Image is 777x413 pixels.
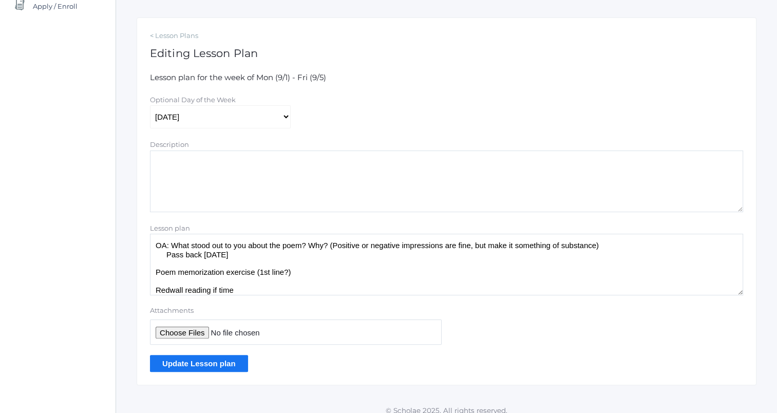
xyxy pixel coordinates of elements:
h1: Editing Lesson Plan [150,47,743,59]
input: Update Lesson plan [150,355,248,372]
span: Lesson plan for the week of Mon (9/1) - Fri (9/5) [150,72,326,82]
label: Optional Day of the Week [150,96,236,104]
textarea: OA: What stood out to you about the poem? Why? (Positive or negative impressions are fine, but ma... [150,234,743,295]
label: Lesson plan [150,224,190,232]
label: Attachments [150,306,442,316]
label: Description [150,140,189,148]
a: < Lesson Plans [150,31,743,41]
